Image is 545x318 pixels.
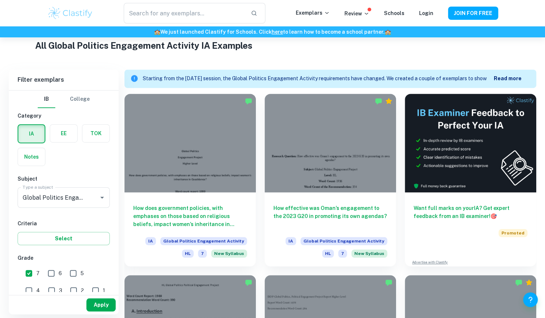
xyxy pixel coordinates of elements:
img: Marked [515,279,522,286]
span: IA [285,237,296,245]
button: Select [18,232,110,245]
div: Premium [525,279,533,286]
h6: Want full marks on your IA ? Get expert feedback from an IB examiner! [414,204,527,220]
a: How does government policies, with emphases on those based on religious beliefs, impact women’s i... [124,94,256,266]
label: Type a subject [23,184,53,190]
span: 🏫 [385,29,391,35]
p: Starting from the [DATE] session, the Global Politics Engagement Activity requirements have chang... [143,75,494,83]
input: Search for any exemplars... [124,3,244,23]
div: Starting from the May 2026 session, the Global Politics Engagement Activity requirements have cha... [211,249,247,258]
span: 7 [36,269,40,277]
button: Help and Feedback [523,292,538,307]
a: How effective was Oman’s engagement to the 2023 G20 in promoting its own agendas?IAGlobal Politic... [265,94,396,266]
span: New Syllabus [351,249,387,258]
button: Apply [86,298,116,311]
h6: How effective was Oman’s engagement to the 2023 G20 in promoting its own agendas? [273,204,387,228]
span: IA [145,237,156,245]
span: Promoted [499,229,527,237]
div: Starting from the May 2026 session, the Global Politics Engagement Activity requirements have cha... [351,249,387,258]
img: Marked [375,97,382,105]
span: 6 [59,269,62,277]
img: Marked [245,279,252,286]
span: 4 [36,286,40,295]
img: Marked [385,279,392,286]
span: 7 [198,249,207,258]
div: Premium [385,97,392,105]
p: Review [344,10,369,18]
b: Read more [494,75,522,81]
a: Schools [384,10,404,16]
button: TOK [82,125,109,142]
span: HL [182,249,194,258]
h1: All Global Politics Engagement Activity IA Examples [35,39,510,52]
a: here [272,29,283,35]
button: JOIN FOR FREE [448,7,498,20]
span: 3 [59,286,62,295]
span: Global Politics Engagement Activity [301,237,387,245]
span: 5 [81,269,84,277]
h6: Criteria [18,219,110,228]
button: EE [50,125,77,142]
span: 🏫 [154,29,160,35]
h6: Category [18,112,110,120]
span: HL [322,249,334,258]
div: Filter type choice [38,90,90,108]
a: Advertise with Clastify [412,260,448,265]
button: IA [18,125,45,143]
span: 🎯 [490,213,497,219]
button: College [70,90,90,108]
h6: Grade [18,254,110,262]
span: Global Politics Engagement Activity [160,237,247,245]
h6: How does government policies, with emphases on those based on religious beliefs, impact women’s i... [133,204,247,228]
h6: Subject [18,175,110,183]
span: 2 [81,286,84,295]
button: Notes [18,148,45,166]
img: Thumbnail [405,94,536,192]
button: IB [38,90,55,108]
h6: Filter exemplars [9,70,119,90]
h6: We just launched Clastify for Schools. Click to learn how to become a school partner. [1,28,544,36]
a: Want full marks on yourIA? Get expert feedback from an IB examiner!PromotedAdvertise with Clastify [405,94,536,266]
span: 7 [338,249,347,258]
img: Clastify logo [47,6,94,21]
span: New Syllabus [211,249,247,258]
button: Open [97,192,107,203]
span: 1 [103,286,105,295]
p: Exemplars [296,9,330,17]
a: Login [419,10,433,16]
img: Marked [245,97,252,105]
